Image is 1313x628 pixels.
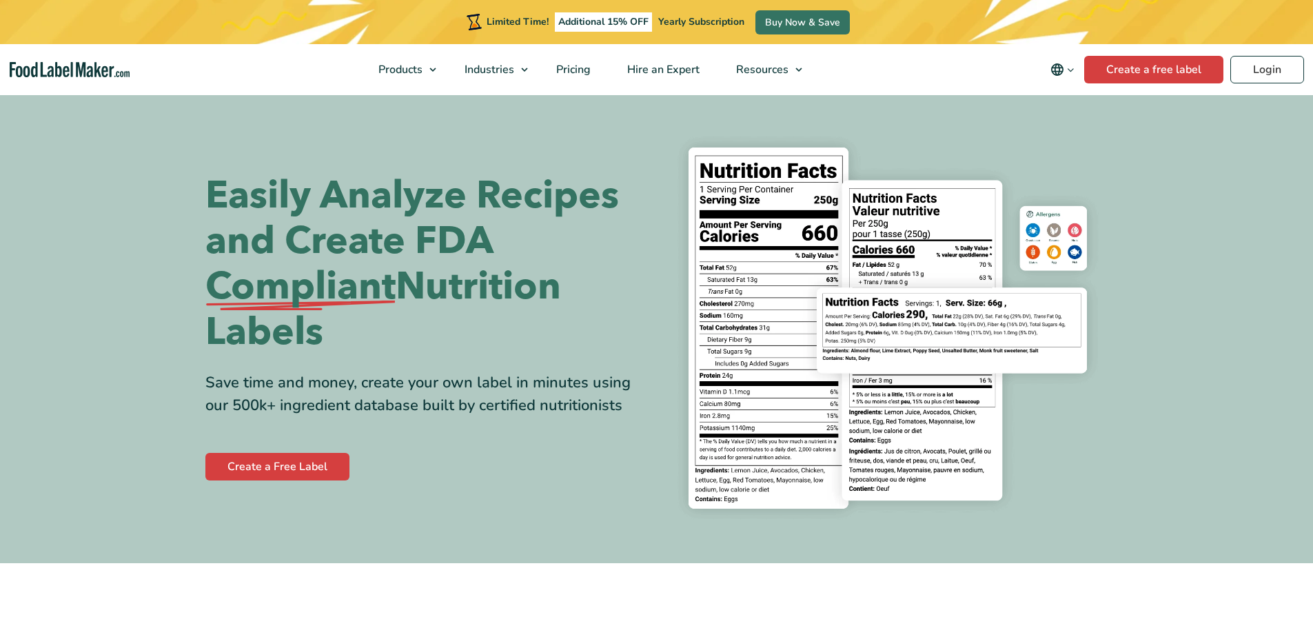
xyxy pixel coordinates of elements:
[447,44,535,95] a: Industries
[1230,56,1304,83] a: Login
[374,62,424,77] span: Products
[538,44,606,95] a: Pricing
[487,15,549,28] span: Limited Time!
[205,173,647,355] h1: Easily Analyze Recipes and Create FDA Nutrition Labels
[1084,56,1223,83] a: Create a free label
[552,62,592,77] span: Pricing
[623,62,701,77] span: Hire an Expert
[360,44,443,95] a: Products
[755,10,850,34] a: Buy Now & Save
[10,62,130,78] a: Food Label Maker homepage
[609,44,715,95] a: Hire an Expert
[732,62,790,77] span: Resources
[460,62,516,77] span: Industries
[658,15,744,28] span: Yearly Subscription
[205,453,349,480] a: Create a Free Label
[205,264,396,310] span: Compliant
[718,44,809,95] a: Resources
[205,372,647,417] div: Save time and money, create your own label in minutes using our 500k+ ingredient database built b...
[1041,56,1084,83] button: Change language
[555,12,652,32] span: Additional 15% OFF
